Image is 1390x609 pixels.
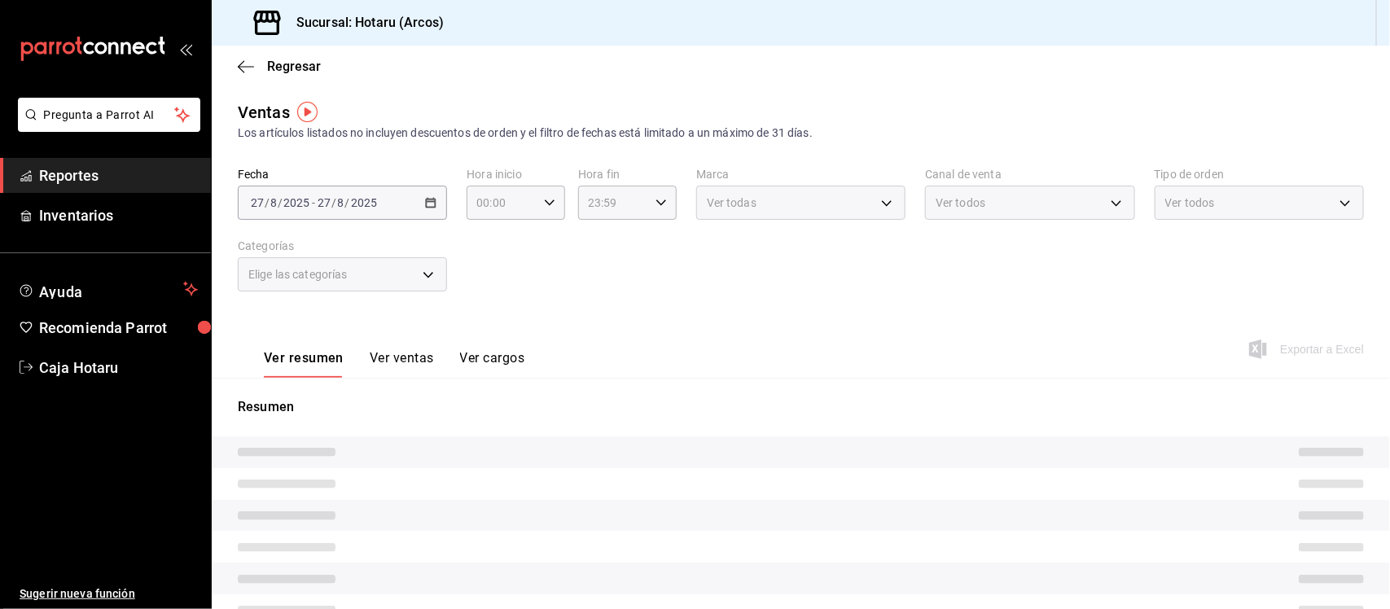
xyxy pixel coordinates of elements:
[345,196,350,209] span: /
[1165,195,1215,211] span: Ver todos
[1155,169,1364,181] label: Tipo de orden
[238,125,1364,142] div: Los artículos listados no incluyen descuentos de orden y el filtro de fechas está limitado a un m...
[270,196,278,209] input: --
[39,164,198,186] span: Reportes
[925,169,1134,181] label: Canal de venta
[936,195,985,211] span: Ver todos
[20,585,198,602] span: Sugerir nueva función
[264,350,524,378] div: navigation tabs
[460,350,525,378] button: Ver cargos
[18,98,200,132] button: Pregunta a Parrot AI
[179,42,192,55] button: open_drawer_menu
[283,13,444,33] h3: Sucursal: Hotaru (Arcos)
[44,107,175,124] span: Pregunta a Parrot AI
[238,397,1364,417] p: Resumen
[238,169,447,181] label: Fecha
[238,241,447,252] label: Categorías
[283,196,310,209] input: ----
[11,118,200,135] a: Pregunta a Parrot AI
[238,59,321,74] button: Regresar
[331,196,336,209] span: /
[578,169,677,181] label: Hora fin
[337,196,345,209] input: --
[317,196,331,209] input: --
[265,196,270,209] span: /
[278,196,283,209] span: /
[696,169,905,181] label: Marca
[238,100,290,125] div: Ventas
[267,59,321,74] span: Regresar
[39,317,198,339] span: Recomienda Parrot
[370,350,434,378] button: Ver ventas
[312,196,315,209] span: -
[39,357,198,379] span: Caja Hotaru
[39,279,177,299] span: Ayuda
[39,204,198,226] span: Inventarios
[707,195,756,211] span: Ver todas
[250,196,265,209] input: --
[297,102,318,122] img: Tooltip marker
[350,196,378,209] input: ----
[467,169,565,181] label: Hora inicio
[248,266,348,283] span: Elige las categorías
[264,350,344,378] button: Ver resumen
